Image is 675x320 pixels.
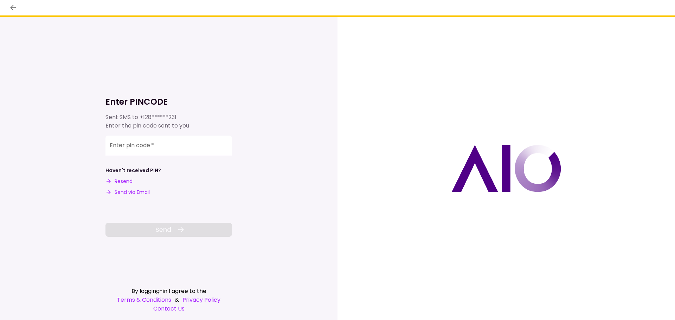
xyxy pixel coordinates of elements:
h1: Enter PINCODE [105,96,232,107]
span: Send [155,225,171,234]
a: Contact Us [105,304,232,313]
button: Send via Email [105,189,150,196]
a: Privacy Policy [182,295,220,304]
div: Haven't received PIN? [105,167,161,174]
a: Terms & Conditions [117,295,171,304]
div: & [105,295,232,304]
button: back [7,2,19,14]
div: By logging-in I agree to the [105,287,232,295]
button: Resend [105,178,133,185]
div: Sent SMS to Enter the pin code sent to you [105,113,232,130]
button: Send [105,223,232,237]
img: AIO logo [451,145,561,192]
